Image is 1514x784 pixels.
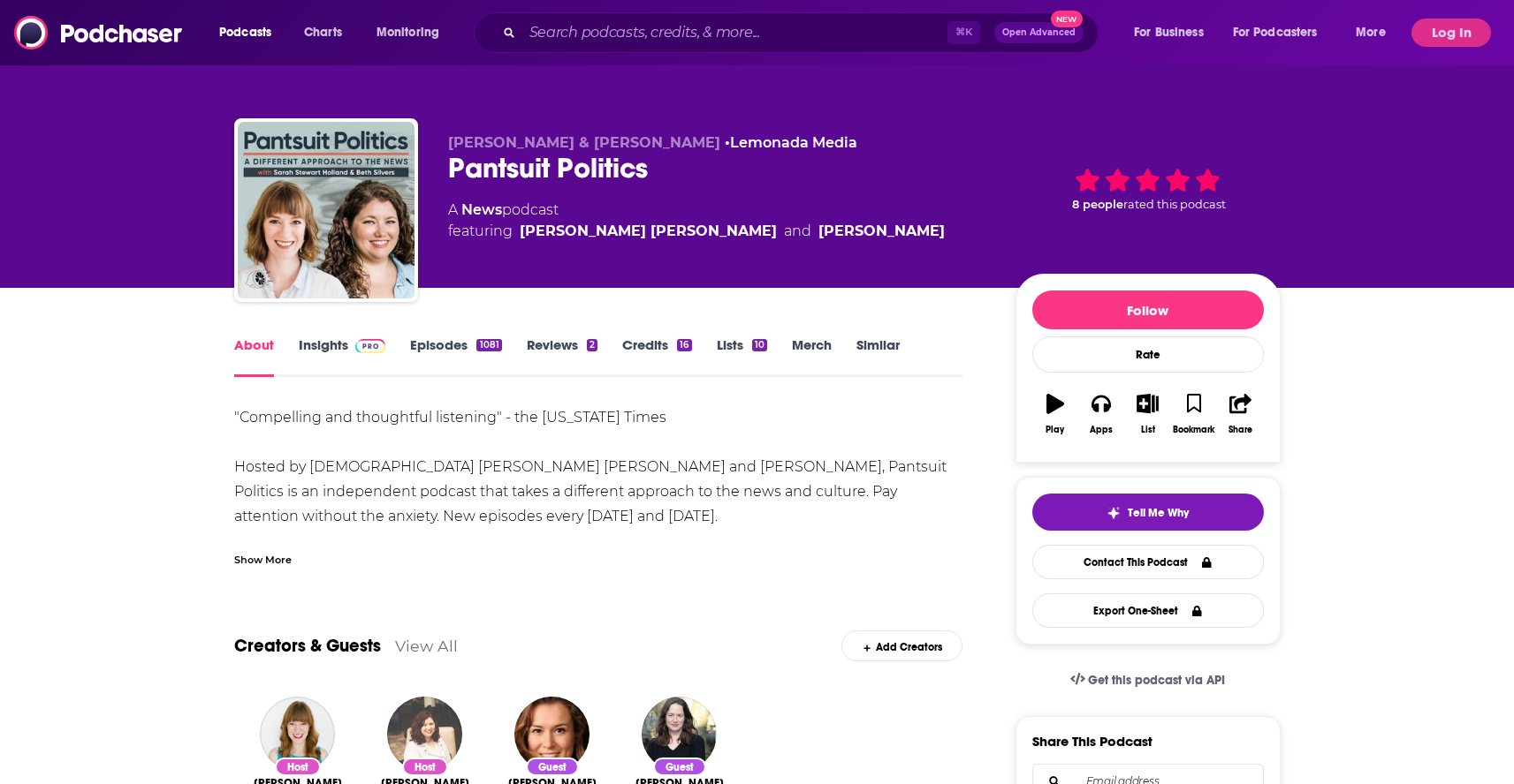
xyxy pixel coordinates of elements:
span: [PERSON_NAME] & [PERSON_NAME] [448,134,720,151]
a: About [234,336,274,377]
a: Merch [792,336,832,377]
span: • [725,134,857,151]
div: Add Creators [841,630,962,661]
div: 16 [677,339,691,351]
span: Monitoring [377,20,439,45]
button: Share [1217,382,1263,446]
a: Similar [856,336,900,377]
img: Beth Silvers [387,697,462,772]
input: Search podcasts, credits, & more... [522,19,947,47]
div: "Compelling and thoughtful listening" - the [US_STATE] Times Hosted by [DEMOGRAPHIC_DATA] [PERSON... [234,405,963,578]
a: Creators & Guests [234,635,381,657]
img: Sarah Stewart Holland [260,697,335,772]
div: Share [1229,425,1252,435]
span: Podcasts [219,20,271,45]
span: For Podcasters [1233,20,1318,45]
a: Get this podcast via API [1056,659,1240,702]
div: 10 [752,339,767,351]
div: Rate [1032,336,1264,373]
img: tell me why sparkle [1107,506,1121,520]
a: News [461,201,502,218]
a: Lemonada Media [730,134,857,151]
button: Follow [1032,290,1264,329]
a: Reviews2 [527,336,597,377]
img: Heather Cox Richardson [642,697,717,772]
span: rated this podcast [1123,198,1226,211]
button: Log In [1411,19,1491,47]
a: Credits16 [622,336,691,377]
div: Guest [526,758,579,776]
img: Megan Garber [514,697,590,772]
button: open menu [1122,19,1226,47]
span: For Business [1134,20,1204,45]
button: Apps [1078,382,1124,446]
div: 2 [587,339,597,351]
div: Guest [653,758,706,776]
div: Host [402,758,448,776]
a: Lists10 [717,336,767,377]
span: featuring [448,221,945,242]
div: 8 peoplerated this podcast [1016,134,1281,244]
a: Contact This Podcast [1032,545,1264,579]
button: open menu [1221,19,1343,47]
span: 8 people [1072,198,1123,211]
a: View All [395,637,458,655]
div: Bookmark [1173,425,1214,435]
button: Bookmark [1171,382,1217,446]
span: ⌘ K [947,21,980,44]
div: Host [275,758,321,776]
button: List [1124,382,1170,446]
div: List [1141,425,1155,435]
div: Play [1046,425,1064,435]
a: Episodes1081 [410,336,501,377]
img: Pantsuit Politics [238,122,415,298]
a: Sarah Stewart Holland [520,221,777,242]
a: Beth Silvers [818,221,945,242]
a: Charts [293,19,353,47]
span: and [784,221,811,242]
button: Open AdvancedNew [994,22,1084,43]
div: Search podcasts, credits, & more... [491,12,1115,53]
button: Export One-Sheet [1032,593,1264,628]
div: 1081 [476,339,501,351]
button: open menu [207,19,294,47]
span: Tell Me Why [1128,506,1189,520]
span: Get this podcast via API [1088,673,1225,688]
button: Play [1032,382,1078,446]
button: tell me why sparkleTell Me Why [1032,494,1264,531]
a: InsightsPodchaser Pro [299,336,386,377]
span: More [1356,20,1386,45]
div: A podcast [448,200,945,242]
span: New [1051,11,1083,27]
button: open menu [1343,19,1408,47]
img: Podchaser - Follow, Share and Rate Podcasts [14,16,184,49]
h3: Share This Podcast [1032,733,1153,750]
div: Apps [1090,425,1113,435]
button: open menu [364,19,462,47]
img: Podchaser Pro [355,339,386,353]
span: Charts [304,20,342,45]
span: Open Advanced [1002,28,1076,37]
